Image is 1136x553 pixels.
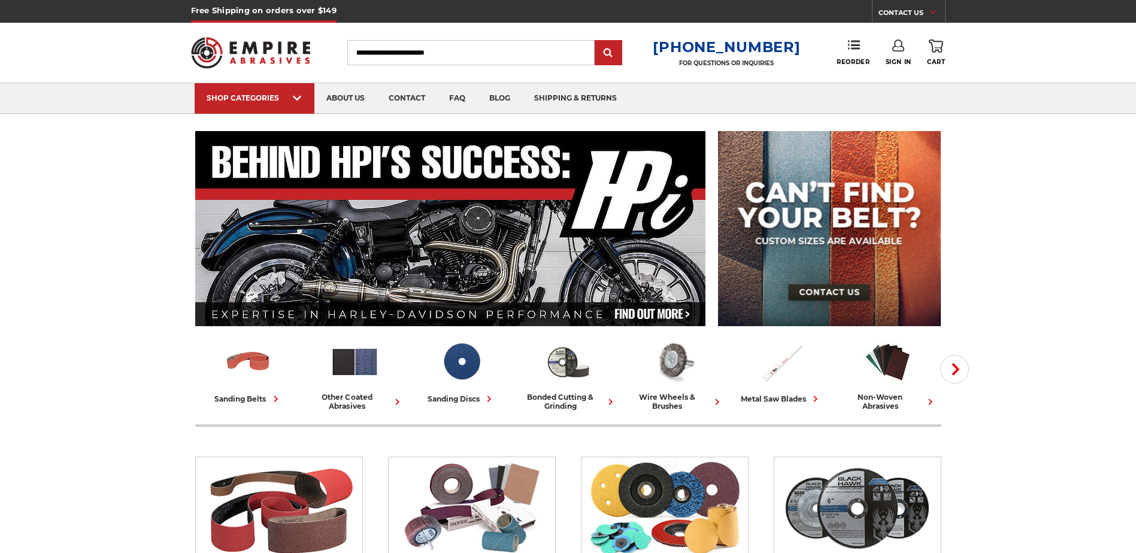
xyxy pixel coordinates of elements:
[878,6,945,23] a: CONTACT US
[428,393,495,405] div: sanding discs
[437,337,486,387] img: Sanding Discs
[307,393,404,411] div: other coated abrasives
[377,83,437,114] a: contact
[756,337,806,387] img: Metal Saw Blades
[307,337,404,411] a: other coated abrasives
[596,41,620,65] input: Submit
[837,39,870,65] a: Reorder
[543,337,593,387] img: Bonded Cutting & Grinding
[940,355,969,384] button: Next
[522,83,629,114] a: shipping & returns
[520,337,617,411] a: bonded cutting & grinding
[195,131,706,326] img: Banner for an interview featuring Horsepower Inc who makes Harley performance upgrades featured o...
[413,337,510,405] a: sanding discs
[927,39,945,66] a: Cart
[314,83,377,114] a: about us
[741,393,822,405] div: metal saw blades
[840,393,937,411] div: non-woven abrasives
[330,337,380,387] img: Other Coated Abrasives
[437,83,477,114] a: faq
[927,58,945,66] span: Cart
[626,337,723,411] a: wire wheels & brushes
[650,337,699,387] img: Wire Wheels & Brushes
[200,337,297,405] a: sanding belts
[653,59,800,67] p: FOR QUESTIONS OR INQUIRIES
[520,393,617,411] div: bonded cutting & grinding
[837,58,870,66] span: Reorder
[718,131,941,326] img: promo banner for custom belts.
[886,58,911,66] span: Sign In
[653,38,800,56] a: [PHONE_NUMBER]
[863,337,913,387] img: Non-woven Abrasives
[840,337,937,411] a: non-woven abrasives
[733,337,830,405] a: metal saw blades
[191,29,311,76] img: Empire Abrasives
[207,93,302,102] div: SHOP CATEGORIES
[223,337,273,387] img: Sanding Belts
[477,83,522,114] a: blog
[215,393,282,405] div: sanding belts
[626,393,723,411] div: wire wheels & brushes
